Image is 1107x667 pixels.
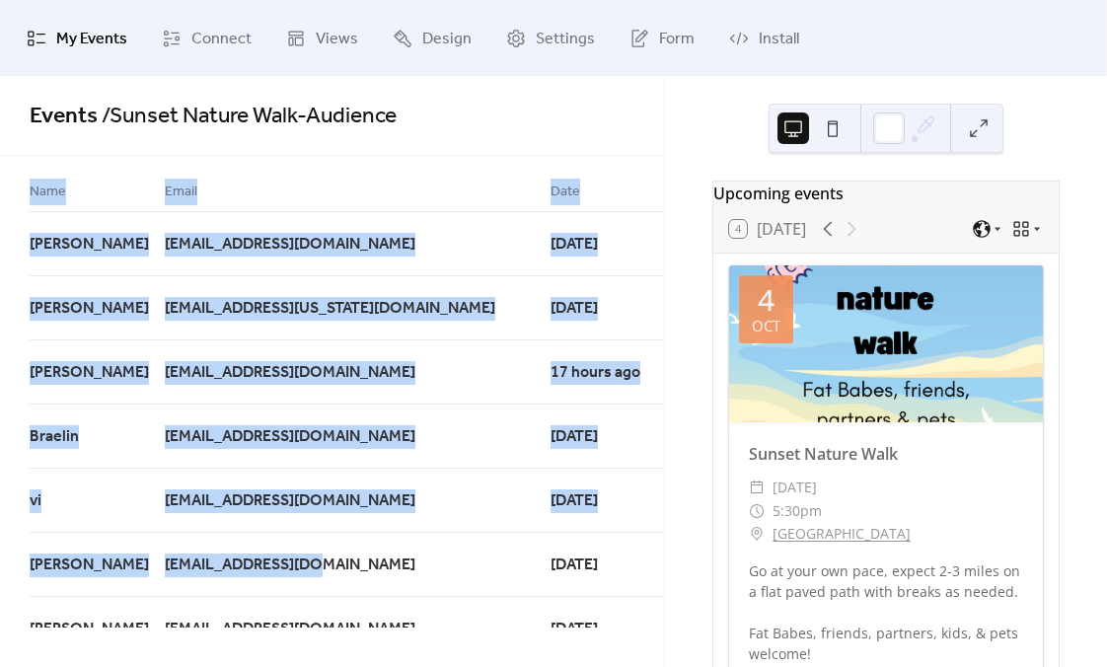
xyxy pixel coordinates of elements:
span: My Events [56,24,127,54]
div: ​ [749,522,765,546]
span: [EMAIL_ADDRESS][US_STATE][DOMAIN_NAME] [165,297,495,321]
div: Oct [752,319,780,333]
span: Form [659,24,695,54]
span: [EMAIL_ADDRESS][DOMAIN_NAME] [165,554,415,577]
span: [DATE] [551,554,598,577]
span: [EMAIL_ADDRESS][DOMAIN_NAME] [165,618,415,641]
a: Views [271,8,373,68]
span: Braelin [30,425,79,449]
a: Form [615,8,709,68]
div: ​ [749,476,765,499]
a: My Events [12,8,142,68]
span: [DATE] [551,618,598,641]
span: / Sunset Nature Walk - Audience [98,95,397,138]
span: Views [316,24,358,54]
span: [DATE] [551,233,598,257]
span: vi [30,489,41,513]
span: Connect [191,24,252,54]
a: Design [378,8,486,68]
span: Design [422,24,472,54]
span: Settings [536,24,595,54]
span: [EMAIL_ADDRESS][DOMAIN_NAME] [165,425,415,449]
div: ​ [749,499,765,523]
a: Settings [491,8,610,68]
div: Upcoming events [713,182,1059,205]
span: [PERSON_NAME] [30,233,149,257]
span: [EMAIL_ADDRESS][DOMAIN_NAME] [165,489,415,513]
span: [DATE] [551,297,598,321]
span: Date [551,181,580,204]
a: Events [30,95,98,138]
span: [EMAIL_ADDRESS][DOMAIN_NAME] [165,233,415,257]
span: Install [759,24,799,54]
span: [DATE] [551,425,598,449]
span: [PERSON_NAME] [30,554,149,577]
span: [EMAIL_ADDRESS][DOMAIN_NAME] [165,361,415,385]
div: 4 [758,285,775,315]
span: Email [165,181,197,204]
span: 5:30pm [773,499,822,523]
a: Install [714,8,814,68]
span: 17 hours ago [551,361,640,385]
span: [DATE] [551,489,598,513]
span: [PERSON_NAME] [30,618,149,641]
span: Name [30,181,66,204]
span: [DATE] [773,476,817,499]
a: Connect [147,8,266,68]
span: [PERSON_NAME] [30,361,149,385]
a: [GEOGRAPHIC_DATA] [773,522,911,546]
span: [PERSON_NAME] [30,297,149,321]
div: Sunset Nature Walk [729,442,1043,466]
